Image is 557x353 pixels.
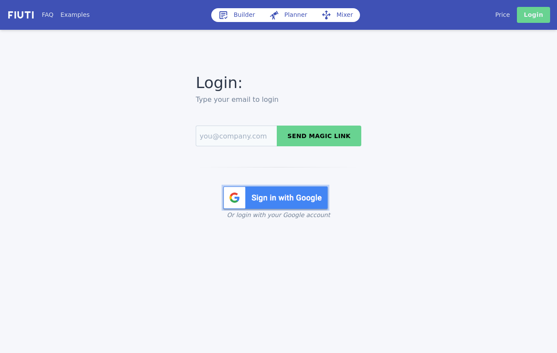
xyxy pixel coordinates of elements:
[42,10,53,19] a: FAQ
[495,10,510,19] a: Price
[196,95,361,105] h2: Type your email to login
[7,10,35,20] img: f731f27.png
[196,126,277,146] input: Email
[196,71,361,95] h1: Login:
[314,8,360,22] a: Mixer
[277,126,361,146] button: Send magic link
[517,7,550,23] a: Login
[262,8,314,22] a: Planner
[196,211,361,220] p: Or login with your Google account
[211,8,262,22] a: Builder
[60,10,90,19] a: Examples
[222,185,329,211] img: f41e93e.png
